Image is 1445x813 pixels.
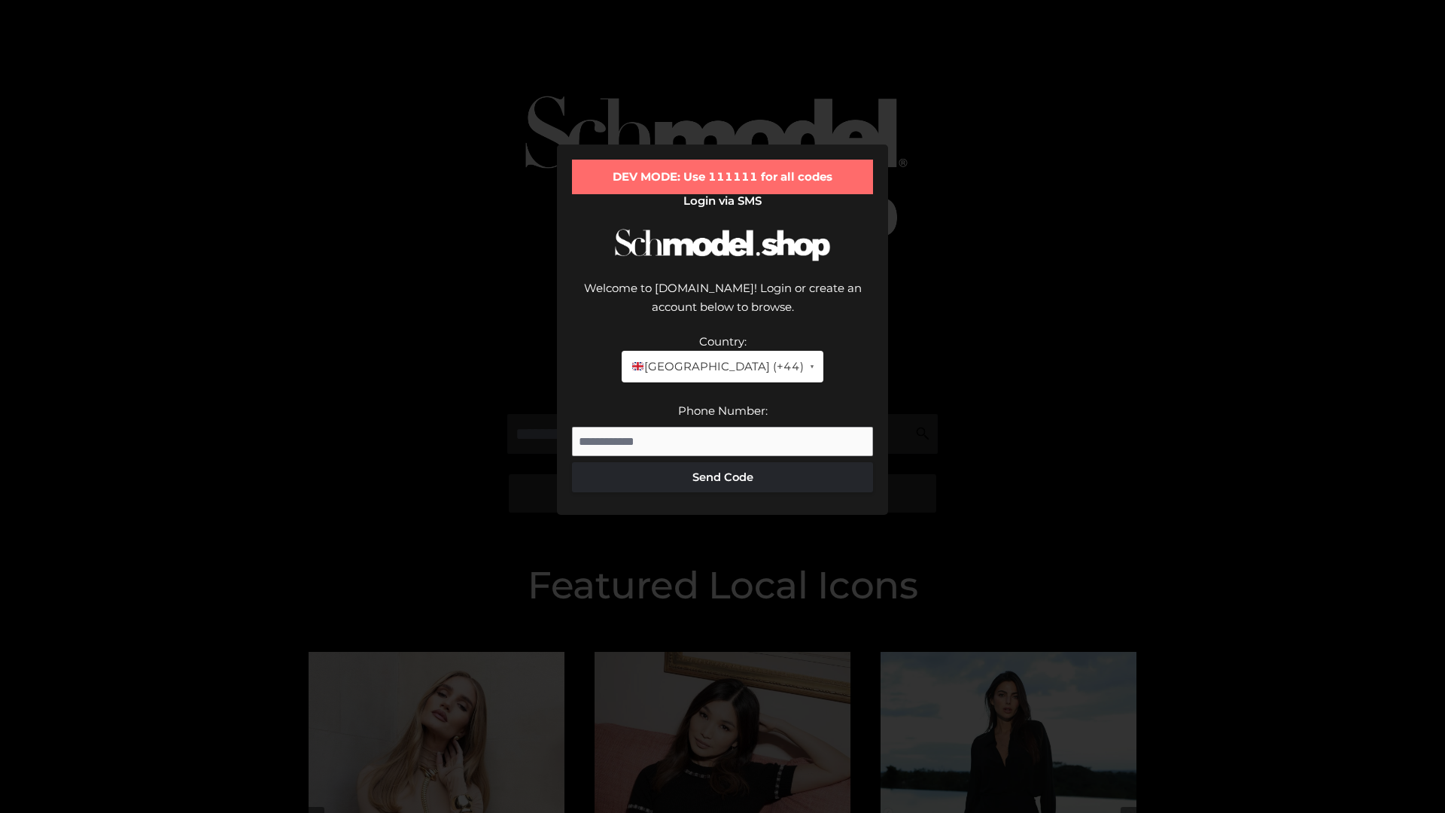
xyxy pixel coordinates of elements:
img: Schmodel Logo [610,215,835,275]
button: Send Code [572,462,873,492]
label: Phone Number: [678,403,768,418]
h2: Login via SMS [572,194,873,208]
img: 🇬🇧 [632,361,643,372]
div: DEV MODE: Use 111111 for all codes [572,160,873,194]
label: Country: [699,334,747,349]
span: [GEOGRAPHIC_DATA] (+44) [631,357,803,376]
div: Welcome to [DOMAIN_NAME]! Login or create an account below to browse. [572,279,873,332]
